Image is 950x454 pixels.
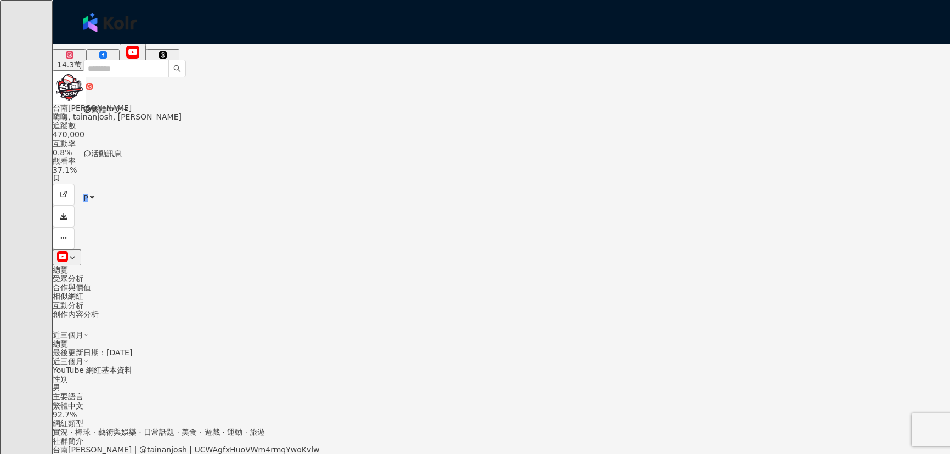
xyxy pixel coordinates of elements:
[53,366,950,374] div: YouTube 網紅基本資料
[53,104,950,112] div: 台南[PERSON_NAME]
[53,401,950,410] div: 繁體中文
[53,436,950,445] div: 社群簡介
[53,283,950,292] div: 合作與價值
[86,49,120,71] button: 15.9萬
[53,139,950,148] div: 互動率
[53,71,86,104] img: KOL Avatar
[53,292,950,300] div: 相似網紅
[120,44,146,71] button: 47萬
[173,65,181,72] span: search
[53,392,950,401] div: 主要語言
[53,130,84,139] span: 470,000
[53,148,72,157] span: 0.8%
[53,410,77,419] span: 92.7%
[53,348,950,357] div: 最後更新日期：[DATE]
[53,445,320,454] span: 台南[PERSON_NAME] | @tainanjosh | UCWAgfxHuoVWm4rmqYwoKvlw
[53,331,950,339] div: 近三個月
[53,49,86,71] button: 14.3萬
[53,166,77,174] span: 37.1%
[53,419,950,428] div: 網紅類型
[57,60,82,69] div: 14.3萬
[53,310,950,319] div: 創作內容分析
[53,339,950,348] div: 總覽
[53,265,950,274] div: 總覽
[53,274,950,283] div: 受眾分析
[53,301,950,310] div: 互動分析
[53,121,950,130] div: 追蹤數
[146,49,179,71] button: 13.2萬
[53,357,950,366] div: 近三個月
[53,428,265,436] span: 實況 · 棒球 · 藝術與娛樂 · 日常話題 · 美食 · 遊戲 · 運動 · 旅遊
[53,374,950,383] div: 性別
[53,383,950,392] div: 男
[83,13,137,32] img: logo
[53,112,182,121] span: 嗨嗨, tainanjosh, [PERSON_NAME]
[53,157,950,166] div: 觀看率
